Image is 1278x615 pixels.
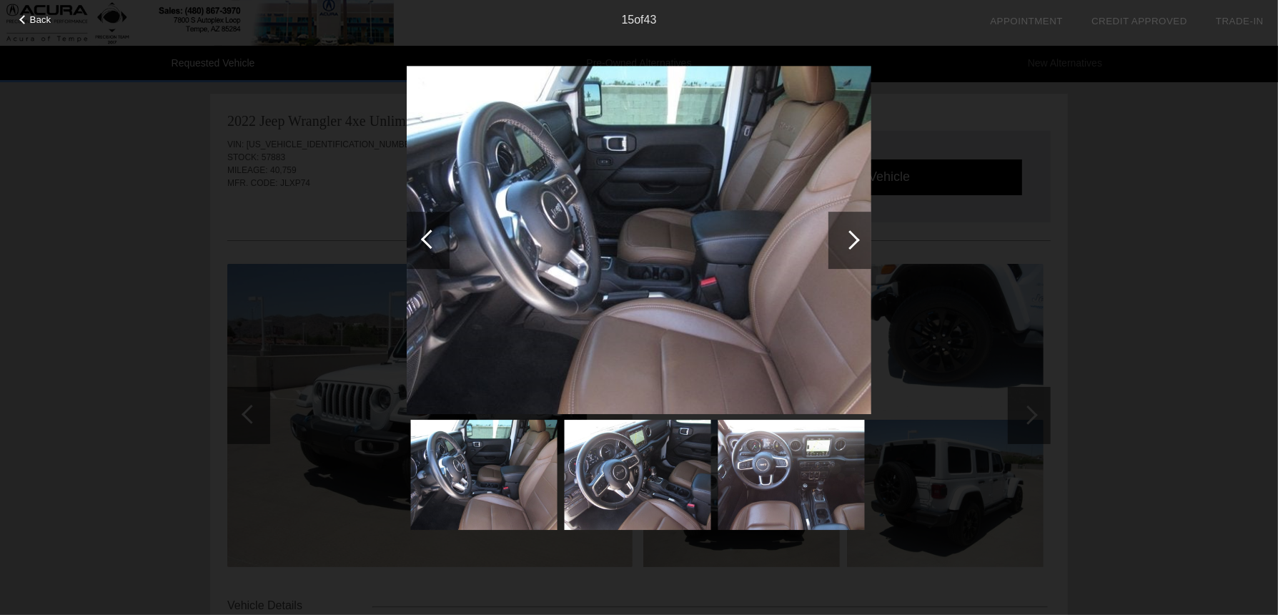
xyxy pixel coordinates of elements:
[644,14,657,26] span: 43
[411,420,558,530] img: 15.jpg
[565,420,711,530] img: 16.jpg
[407,66,871,415] img: 15.jpg
[622,14,635,26] span: 15
[30,14,51,25] span: Back
[1216,16,1264,26] a: Trade-In
[1091,16,1187,26] a: Credit Approved
[718,420,865,530] img: 17.jpg
[990,16,1063,26] a: Appointment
